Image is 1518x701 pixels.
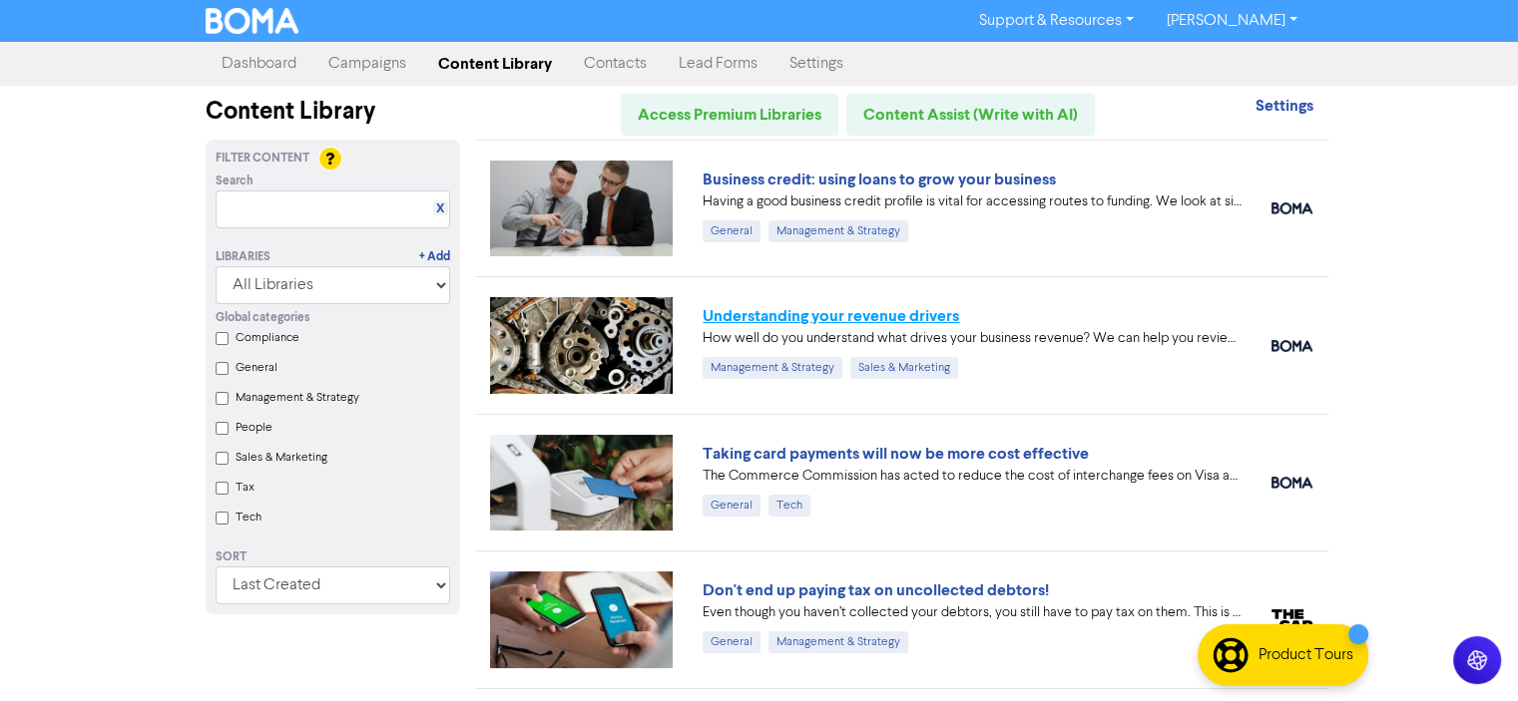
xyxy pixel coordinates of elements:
[236,479,254,497] label: Tax
[1271,202,1312,214] img: boma
[768,631,908,653] div: Management & Strategy
[236,359,277,377] label: General
[216,173,253,190] span: Search
[703,357,842,379] div: Management & Strategy
[703,220,760,242] div: General
[312,44,422,84] a: Campaigns
[621,94,838,136] a: Access Premium Libraries
[236,449,327,467] label: Sales & Marketing
[768,495,810,517] div: Tech
[703,466,1242,487] div: The Commerce Commission has acted to reduce the cost of interchange fees on Visa and Mastercard p...
[703,170,1056,189] a: Business credit: using loans to grow your business
[703,444,1089,464] a: Taking card payments will now be more cost effective
[236,329,299,347] label: Compliance
[436,201,444,216] a: X
[1150,5,1312,37] a: [PERSON_NAME]
[1271,477,1312,489] img: boma
[703,191,1242,212] div: Having a good business credit profile is vital for accessing routes to funding. We look at six di...
[1255,99,1312,115] a: Settings
[568,44,663,84] a: Contacts
[703,631,760,653] div: General
[206,44,312,84] a: Dashboard
[850,357,958,379] div: Sales & Marketing
[1268,486,1518,701] iframe: Chat Widget
[216,548,450,566] div: Sort
[768,220,908,242] div: Management & Strategy
[1271,340,1312,352] img: boma_accounting
[703,328,1242,349] div: How well do you understand what drives your business revenue? We can help you review your numbers...
[236,509,261,526] label: Tech
[703,602,1242,623] div: Even though you haven’t collected your debtors, you still have to pay tax on them. This is becaus...
[216,150,450,168] div: Filter Content
[419,248,450,266] a: + Add
[963,5,1150,37] a: Support & Resources
[663,44,773,84] a: Lead Forms
[216,248,270,266] div: Libraries
[773,44,859,84] a: Settings
[846,94,1095,136] a: Content Assist (Write with AI)
[236,419,272,437] label: People
[236,389,359,407] label: Management & Strategy
[703,580,1049,600] a: Don't end up paying tax on uncollected debtors!
[703,306,959,326] a: Understanding your revenue drivers
[206,8,299,34] img: BOMA Logo
[216,309,450,327] div: Global categories
[422,44,568,84] a: Content Library
[206,94,460,130] div: Content Library
[1255,96,1312,116] strong: Settings
[703,495,760,517] div: General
